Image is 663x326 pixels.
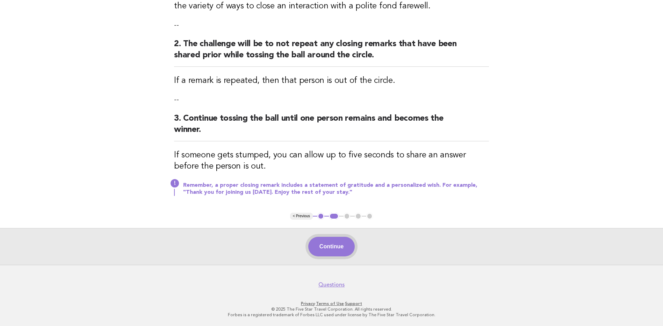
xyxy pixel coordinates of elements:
p: -- [174,20,489,30]
h2: 2. The challenge will be to not repeat any closing remarks that have been shared prior while toss... [174,38,489,67]
a: Terms of Use [316,301,344,306]
p: · · [118,301,546,306]
button: Continue [308,237,355,256]
button: 1 [317,213,324,220]
p: Forbes is a registered trademark of Forbes LLC used under license by The Five Star Travel Corpora... [118,312,546,318]
a: Support [345,301,362,306]
p: -- [174,95,489,105]
p: © 2025 The Five Star Travel Corporation. All rights reserved. [118,306,546,312]
a: Questions [318,281,345,288]
h2: 3. Continue tossing the ball until one person remains and becomes the winner. [174,113,489,141]
p: Remember, a proper closing remark includes a statement of gratitude and a personalized wish. For ... [183,182,489,196]
h3: If a remark is repeated, then that person is out of the circle. [174,75,489,86]
button: < Previous [290,213,313,220]
a: Privacy [301,301,315,306]
button: 2 [329,213,339,220]
h3: If someone gets stumped, you can allow up to five seconds to share an answer before the person is... [174,150,489,172]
